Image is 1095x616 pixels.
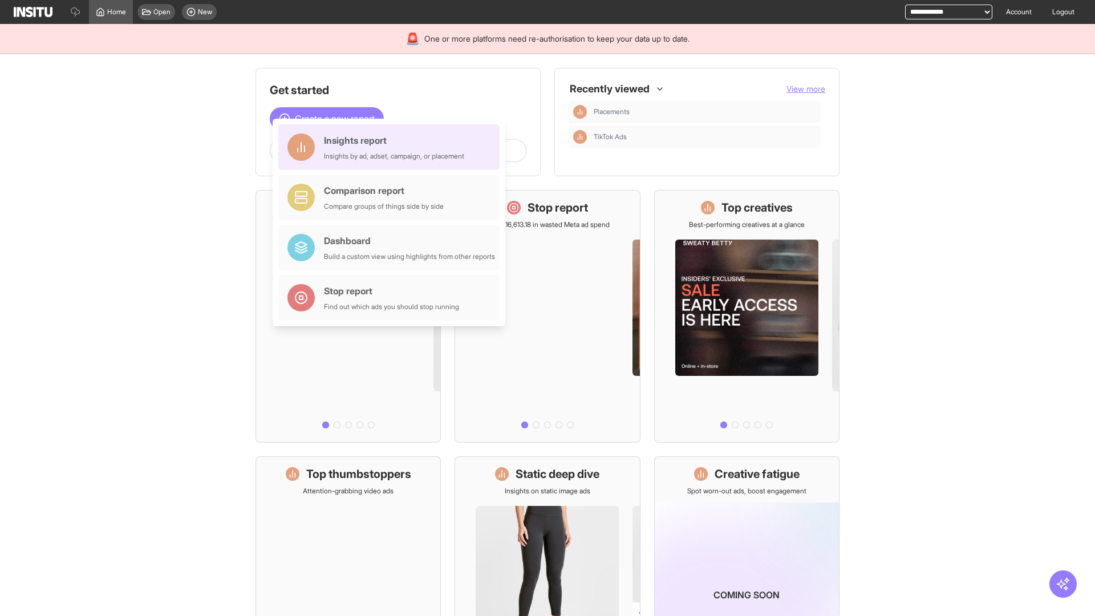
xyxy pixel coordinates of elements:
h1: Top creatives [721,200,793,216]
span: One or more platforms need re-authorisation to keep your data up to date. [424,33,690,44]
div: Comparison report [324,184,444,197]
div: Compare groups of things side by side [324,202,444,211]
p: Attention-grabbing video ads [303,487,394,496]
div: Insights report [324,133,464,147]
h1: Top thumbstoppers [306,466,411,482]
span: Placements [594,107,816,116]
span: Home [107,7,126,17]
div: Insights [573,105,587,119]
p: Best-performing creatives at a glance [689,220,805,229]
h1: Static deep dive [516,466,599,482]
span: Open [153,7,171,17]
img: Logo [14,7,52,17]
div: Dashboard [324,234,495,248]
span: TikTok Ads [594,132,816,141]
h1: Stop report [528,200,588,216]
span: New [198,7,212,17]
a: What's live nowSee all active ads instantly [255,190,441,443]
div: Stop report [324,284,459,298]
div: Build a custom view using highlights from other reports [324,252,495,261]
div: Insights [573,130,587,144]
span: TikTok Ads [594,132,627,141]
p: Save £16,613.18 in wasted Meta ad spend [485,220,610,229]
div: Insights by ad, adset, campaign, or placement [324,152,464,161]
a: Stop reportSave £16,613.18 in wasted Meta ad spend [455,190,640,443]
button: Create a new report [270,107,384,130]
span: Placements [594,107,630,116]
span: Create a new report [295,112,375,125]
button: View more [786,83,825,95]
a: Top creativesBest-performing creatives at a glance [654,190,839,443]
div: Find out which ads you should stop running [324,302,459,311]
div: 🚨 [405,31,420,47]
span: View more [786,84,825,94]
p: Insights on static image ads [505,487,590,496]
h1: Get started [270,82,526,98]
